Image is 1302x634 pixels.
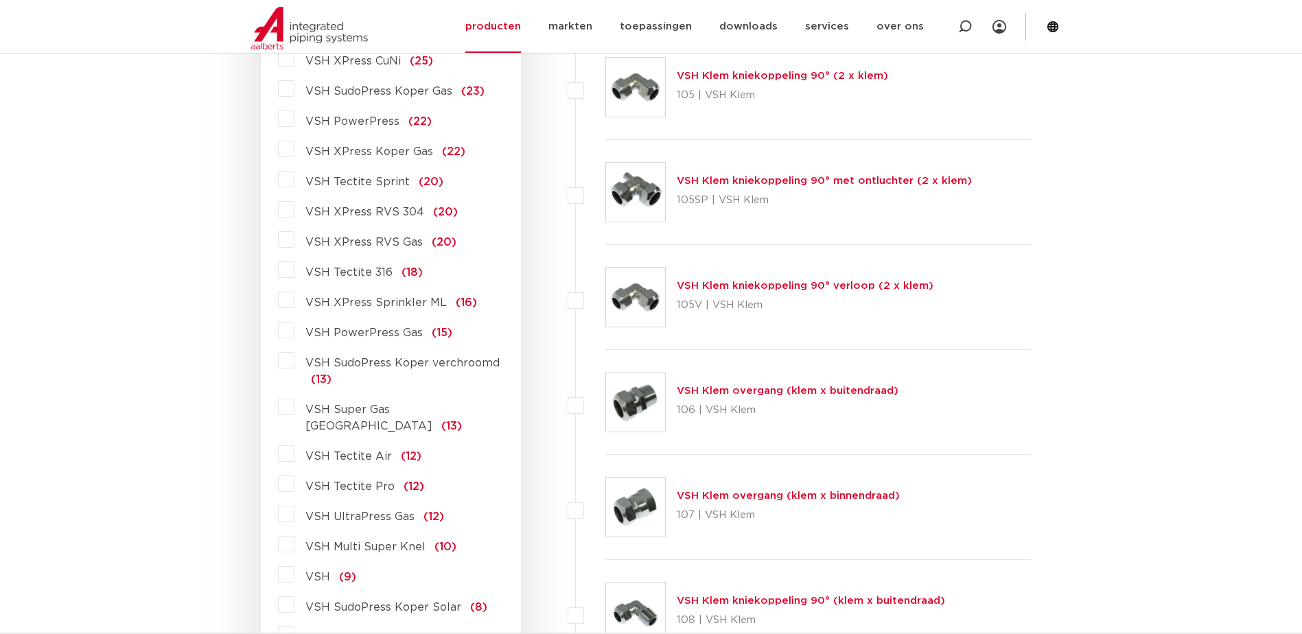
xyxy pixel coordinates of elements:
[606,373,665,432] img: Thumbnail for VSH Klem overgang (klem x buitendraad)
[401,451,421,462] span: (12)
[311,374,332,385] span: (13)
[305,541,426,552] span: VSH Multi Super Knel
[408,116,432,127] span: (22)
[305,116,399,127] span: VSH PowerPress
[305,572,330,583] span: VSH
[305,357,500,368] span: VSH SudoPress Koper verchroomd
[305,237,423,248] span: VSH XPress RVS Gas
[677,281,933,291] a: VSH Klem kniekoppeling 90° verloop (2 x klem)
[677,596,945,606] a: VSH Klem kniekoppeling 90° (klem x buitendraad)
[404,481,424,492] span: (12)
[305,56,401,67] span: VSH XPress CuNi
[410,56,433,67] span: (25)
[305,511,415,522] span: VSH UltraPress Gas
[606,268,665,327] img: Thumbnail for VSH Klem kniekoppeling 90° verloop (2 x klem)
[423,511,444,522] span: (12)
[606,478,665,537] img: Thumbnail for VSH Klem overgang (klem x binnendraad)
[305,481,395,492] span: VSH Tectite Pro
[432,237,456,248] span: (20)
[305,86,452,97] span: VSH SudoPress Koper Gas
[442,146,465,157] span: (22)
[339,572,356,583] span: (9)
[677,399,898,421] p: 106 | VSH Klem
[402,267,423,278] span: (18)
[677,609,945,631] p: 108 | VSH Klem
[677,71,888,81] a: VSH Klem kniekoppeling 90° (2 x klem)
[305,207,424,218] span: VSH XPress RVS 304
[456,297,477,308] span: (16)
[434,541,456,552] span: (10)
[305,176,410,187] span: VSH Tectite Sprint
[441,421,462,432] span: (13)
[677,84,888,106] p: 105 | VSH Klem
[305,327,423,338] span: VSH PowerPress Gas
[305,267,393,278] span: VSH Tectite 316
[305,451,392,462] span: VSH Tectite Air
[305,602,461,613] span: VSH SudoPress Koper Solar
[432,327,452,338] span: (15)
[677,189,972,211] p: 105SP | VSH Klem
[606,163,665,222] img: Thumbnail for VSH Klem kniekoppeling 90° met ontluchter (2 x klem)
[677,294,933,316] p: 105V | VSH Klem
[305,146,433,157] span: VSH XPress Koper Gas
[677,504,900,526] p: 107 | VSH Klem
[677,176,972,186] a: VSH Klem kniekoppeling 90° met ontluchter (2 x klem)
[677,491,900,501] a: VSH Klem overgang (klem x binnendraad)
[305,404,432,432] span: VSH Super Gas [GEOGRAPHIC_DATA]
[606,58,665,117] img: Thumbnail for VSH Klem kniekoppeling 90° (2 x klem)
[677,386,898,396] a: VSH Klem overgang (klem x buitendraad)
[433,207,458,218] span: (20)
[305,297,447,308] span: VSH XPress Sprinkler ML
[470,602,487,613] span: (8)
[419,176,443,187] span: (20)
[461,86,485,97] span: (23)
